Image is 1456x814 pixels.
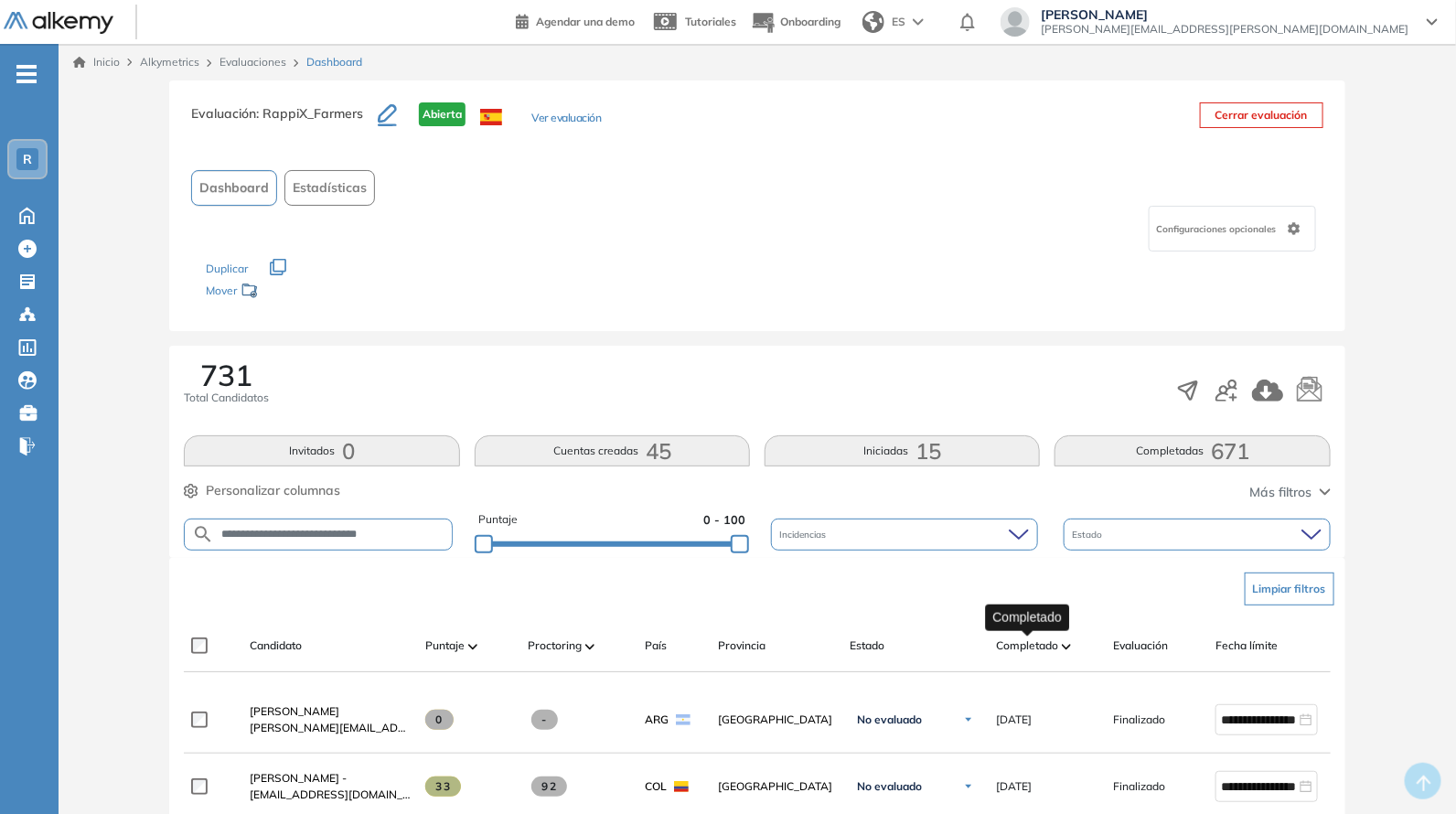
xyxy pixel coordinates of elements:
[892,14,905,30] span: ES
[425,637,465,654] span: Puntaje
[206,481,340,500] span: Personalizar columnas
[1041,7,1408,22] span: [PERSON_NAME]
[531,710,558,730] span: -
[1250,483,1312,502] span: Más filtros
[963,781,974,792] img: Ícono de flecha
[1055,435,1330,466] button: Completadas671
[23,152,32,166] span: R
[857,712,922,727] span: No evaluado
[250,771,347,785] span: [PERSON_NAME] -
[780,528,830,541] span: Incidencias
[1215,637,1278,654] span: Fecha límite
[250,770,411,787] a: [PERSON_NAME] -
[425,710,454,730] span: 0
[1157,222,1280,236] span: Configuraciones opcionales
[256,105,363,122] span: : RappiX_Farmers
[1245,573,1334,605] button: Limpiar filtros
[862,11,884,33] img: world
[419,102,466,126] span: Abierta
[996,778,1032,795] span: [DATE]
[250,637,302,654] span: Candidato
[963,714,974,725] img: Ícono de flecha
[1041,22,1408,37] span: [PERSON_NAME][EMAIL_ADDRESS][PERSON_NAME][DOMAIN_NAME]
[676,714,691,725] img: ARG
[1113,778,1165,795] span: Finalizado
[1113,637,1168,654] span: Evaluación
[857,779,922,794] span: No evaluado
[184,481,340,500] button: Personalizar columnas
[528,637,582,654] span: Proctoring
[1200,102,1323,128] button: Cerrar evaluación
[199,178,269,198] span: Dashboard
[478,511,518,529] span: Puntaje
[986,604,1070,630] div: Completado
[771,519,1038,551] div: Incidencias
[250,703,411,720] a: [PERSON_NAME]
[206,275,389,309] div: Mover
[250,704,339,718] span: [PERSON_NAME]
[284,170,375,206] button: Estadísticas
[191,102,378,141] h3: Evaluación
[250,720,411,736] span: [PERSON_NAME][EMAIL_ADDRESS][PERSON_NAME][DOMAIN_NAME]
[206,262,248,275] span: Duplicar
[674,781,689,792] img: COL
[73,54,120,70] a: Inicio
[293,178,367,198] span: Estadísticas
[718,637,765,654] span: Provincia
[516,9,635,31] a: Agendar una demo
[685,15,736,28] span: Tutoriales
[192,523,214,546] img: SEARCH_ALT
[219,55,286,69] a: Evaluaciones
[531,110,601,129] button: Ver evaluación
[475,435,750,466] button: Cuentas creadas45
[703,511,745,529] span: 0 - 100
[765,435,1040,466] button: Iniciadas15
[184,435,459,466] button: Invitados0
[996,712,1032,728] span: [DATE]
[250,787,411,803] span: [EMAIL_ADDRESS][DOMAIN_NAME]
[645,778,667,795] span: COL
[718,712,835,728] span: [GEOGRAPHIC_DATA]
[306,54,362,70] span: Dashboard
[780,15,840,28] span: Onboarding
[996,637,1058,654] span: Completado
[1073,528,1107,541] span: Estado
[1113,712,1165,728] span: Finalizado
[1250,483,1331,502] button: Más filtros
[4,12,113,35] img: Logo
[425,777,461,797] span: 33
[531,777,567,797] span: 92
[751,3,840,42] button: Onboarding
[585,644,594,649] img: [missing "en.ARROW_ALT" translation]
[480,109,502,125] img: ESP
[200,360,252,390] span: 731
[1064,519,1331,551] div: Estado
[140,55,199,69] span: Alkymetrics
[16,72,37,76] i: -
[1062,644,1071,649] img: [missing "en.ARROW_ALT" translation]
[850,637,884,654] span: Estado
[468,644,477,649] img: [missing "en.ARROW_ALT" translation]
[191,170,277,206] button: Dashboard
[645,637,667,654] span: País
[1149,206,1316,252] div: Configuraciones opcionales
[645,712,669,728] span: ARG
[913,18,924,26] img: arrow
[536,15,635,28] span: Agendar una demo
[718,778,835,795] span: [GEOGRAPHIC_DATA]
[184,390,269,406] span: Total Candidatos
